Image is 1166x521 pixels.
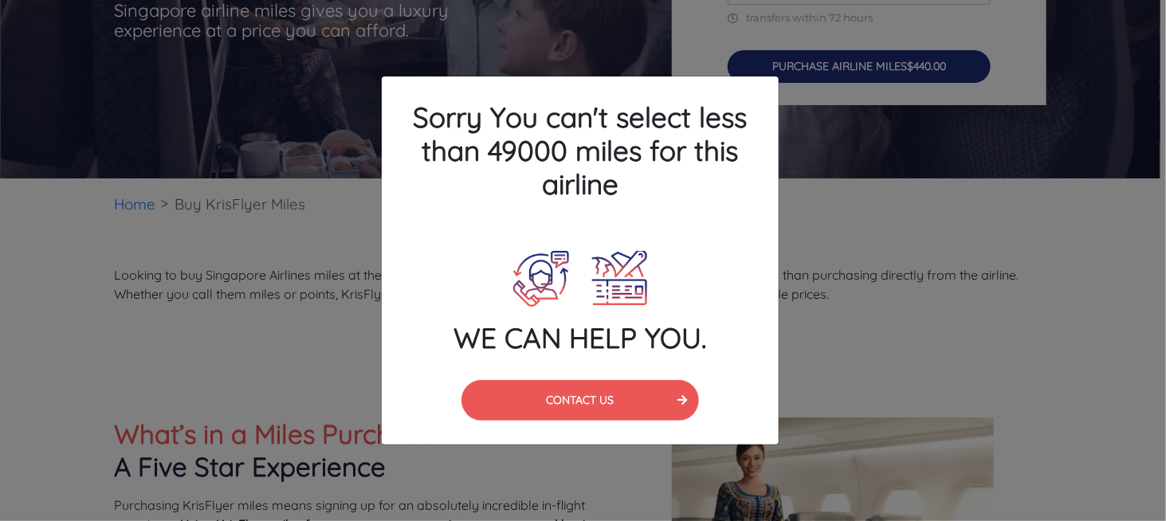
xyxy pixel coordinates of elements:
[461,391,700,407] a: CONTACT US
[591,251,648,307] img: Plane Ticket
[513,251,569,307] img: Call
[382,76,779,225] h4: Sorry You can't select less than 49000 miles for this airline
[382,321,779,355] h4: WE CAN HELP YOU.
[461,380,700,421] button: CONTACT US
